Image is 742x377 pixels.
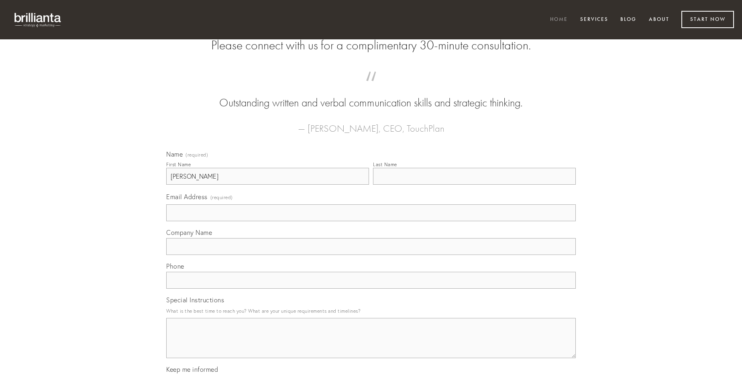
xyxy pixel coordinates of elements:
div: Last Name [373,161,397,167]
img: brillianta - research, strategy, marketing [8,8,68,31]
h2: Please connect with us for a complimentary 30-minute consultation. [166,38,576,53]
span: Phone [166,262,184,270]
span: Email Address [166,193,208,201]
a: Blog [615,13,642,26]
a: Home [545,13,573,26]
p: What is the best time to reach you? What are your unique requirements and timelines? [166,306,576,316]
a: Services [575,13,614,26]
span: (required) [185,153,208,157]
figcaption: — [PERSON_NAME], CEO, TouchPlan [179,111,563,137]
a: About [644,13,675,26]
span: Company Name [166,228,212,236]
span: “ [179,79,563,95]
blockquote: Outstanding written and verbal communication skills and strategic thinking. [179,79,563,111]
a: Start Now [681,11,734,28]
span: Special Instructions [166,296,224,304]
span: Keep me informed [166,365,218,373]
span: (required) [210,192,233,203]
span: Name [166,150,183,158]
div: First Name [166,161,191,167]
